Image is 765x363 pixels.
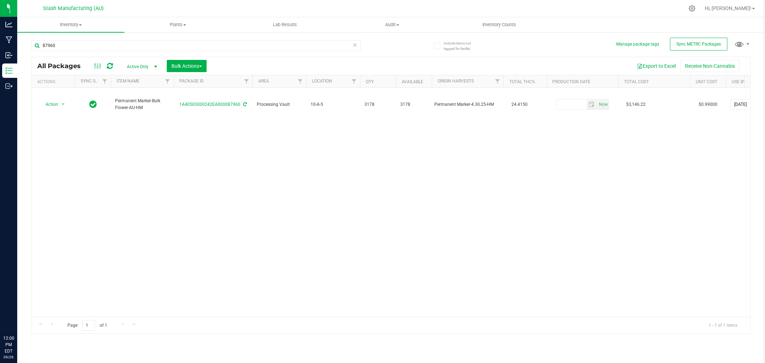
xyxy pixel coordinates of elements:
[263,22,307,28] span: Lab Results
[231,17,339,32] a: Lab Results
[552,79,590,84] a: Production Date
[99,75,111,88] a: Filter
[59,99,68,109] span: select
[125,22,231,28] span: Plants
[705,5,751,11] span: Hi, [PERSON_NAME]!
[680,60,740,72] button: Receive Non-Cannabis
[473,22,526,28] span: Inventory Counts
[294,75,306,88] a: Filter
[39,99,58,109] span: Action
[179,79,204,84] a: Package ID
[5,82,13,90] inline-svg: Outbound
[632,60,680,72] button: Export to Excel
[179,102,240,107] a: 1A40503000242EA000087960
[676,42,721,47] span: Sync METRC Packages
[402,79,423,84] a: Available
[623,99,649,110] span: $3,146.22
[434,101,501,108] div: Value 1: Permanent Marker-4.30.25-HM
[508,99,531,110] span: 24.4150
[312,79,332,84] a: Location
[616,41,659,47] button: Manage package tags
[3,354,14,360] p: 09/26
[115,98,169,111] span: Permanent Marker-Bulk Flower-AU-HM
[339,22,445,28] span: Audit
[7,306,29,327] iframe: Resource center
[703,320,743,331] span: 1 - 1 of 1 items
[37,79,72,84] div: Actions
[690,88,726,121] td: $0.99000
[311,101,356,108] span: 10-A-5
[587,99,597,109] span: select
[5,36,13,43] inline-svg: Manufacturing
[32,40,361,51] input: Search Package ID, Item Name, SKU, Lot or Part Number...
[696,79,717,84] a: Unit Cost
[5,52,13,59] inline-svg: Inbound
[597,99,609,109] span: select
[366,79,374,84] a: Qty
[3,335,14,354] p: 12:00 PM EDT
[364,101,392,108] span: 3178
[37,62,88,70] span: All Packages
[89,99,97,109] span: In Sync
[167,60,207,72] button: Bulk Actions
[124,17,232,32] a: Plants
[624,79,649,84] a: Total Cost
[339,17,446,32] a: Audit
[670,38,727,51] button: Sync METRC Packages
[82,320,95,331] input: 1
[353,40,358,49] span: Clear
[43,5,104,11] span: Stash Manufacturing (AU)
[5,21,13,28] inline-svg: Analytics
[17,17,124,32] a: Inventory
[171,63,202,69] span: Bulk Actions
[348,75,360,88] a: Filter
[445,17,553,32] a: Inventory Counts
[5,67,13,74] inline-svg: Inventory
[117,79,140,84] a: Item Name
[61,320,113,331] span: Page of 1
[242,102,247,107] span: Sync from Compliance System
[732,79,746,84] a: Use By
[597,99,609,110] span: Set Current date
[17,22,124,28] span: Inventory
[688,5,696,12] div: Manage settings
[444,41,480,51] span: Include items not tagged for facility
[162,75,174,88] a: Filter
[258,79,269,84] a: Area
[438,79,474,84] a: Origin Harvests
[257,101,302,108] span: Processing Vault
[241,75,252,88] a: Filter
[492,75,504,88] a: Filter
[400,101,428,108] span: 3178
[81,79,108,84] a: Sync Status
[509,79,535,84] a: Total THC%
